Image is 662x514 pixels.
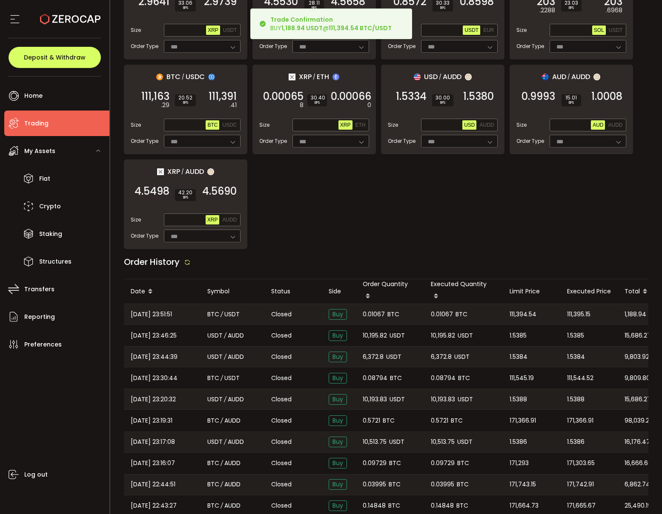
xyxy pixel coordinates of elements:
[221,480,223,489] em: /
[355,122,366,128] span: ETH
[39,173,50,185] span: Fiat
[24,311,55,323] span: Reporting
[363,352,384,362] span: 6,372.8
[329,500,347,511] span: Buy
[178,0,192,6] span: 33.06
[124,284,201,299] div: Date
[338,120,352,130] button: XRP
[221,215,238,224] button: AUDD
[390,331,405,341] span: USDT
[308,0,321,6] span: 28.11
[510,437,527,447] span: 1.5386
[224,310,240,319] span: USDT
[221,373,223,383] em: /
[443,71,461,82] span: AUDD
[431,310,453,319] span: 0.01067
[224,437,226,447] em: /
[207,352,223,362] span: USDT
[436,95,450,100] span: 30.00
[221,416,223,426] em: /
[561,422,662,514] iframe: Chat Widget
[207,310,219,319] span: BTC
[363,480,386,489] span: 0.03995
[457,437,473,447] span: USDT
[331,92,371,101] span: 0.00066
[131,437,175,447] span: [DATE] 23:17:08
[178,100,192,105] i: BPS
[178,190,192,195] span: 42.20
[625,395,651,404] span: 15,686.27
[223,27,237,33] span: USDT
[478,120,496,130] button: AUDD
[311,95,324,100] span: 30.40
[464,122,475,128] span: USD
[131,501,177,511] span: [DATE] 22:43:27
[224,373,240,383] span: USDT
[458,395,473,404] span: USDT
[131,121,141,129] span: Size
[363,395,387,404] span: 10,193.83
[271,437,292,446] span: Closed
[202,187,237,196] span: 4.5690
[224,480,241,489] span: AUDD
[340,122,351,128] span: XRP
[424,279,503,304] div: Executed Quantity
[156,74,163,80] img: btc_portfolio.svg
[300,101,304,110] em: 8
[431,352,452,362] span: 6,372.8
[389,458,401,468] span: BTC
[539,6,555,15] em: .2288
[224,458,241,468] span: AUDD
[131,352,178,362] span: [DATE] 23:44:39
[462,120,476,130] button: USD
[228,395,244,404] span: AUDD
[224,331,226,341] em: /
[141,92,169,101] span: 111,163
[625,310,646,319] span: 1,188.94
[311,100,324,105] i: BPS
[510,458,529,468] span: 171,293
[457,458,469,468] span: BTC
[131,416,172,426] span: [DATE] 23:19:31
[131,395,176,404] span: [DATE] 23:20:32
[39,228,62,240] span: Staking
[510,501,539,511] span: 171,664.73
[516,43,544,50] span: Order Type
[207,480,219,489] span: BTC
[271,352,292,361] span: Closed
[322,287,356,296] div: Side
[208,27,218,33] span: XRP
[593,122,603,128] span: AUD
[221,310,223,319] em: /
[483,27,494,33] span: EUR
[224,395,226,404] em: /
[178,195,192,200] i: BPS
[259,121,269,129] span: Size
[131,137,158,145] span: Order Type
[24,469,48,481] span: Log out
[424,71,438,82] span: USD
[186,71,205,82] span: USDC
[363,331,387,341] span: 10,195.82
[332,74,339,80] img: eth_portfolio.svg
[131,43,158,50] span: Order Type
[625,416,651,426] span: 98,039.21
[259,137,287,145] span: Order Type
[271,480,292,489] span: Closed
[270,15,392,32] div: BUY @
[329,415,347,426] span: Buy
[299,71,312,82] span: XRP
[542,74,549,80] img: aud_portfolio.svg
[367,101,371,110] em: 0
[625,373,650,383] span: 9,809.80
[567,352,585,362] span: 1.5384
[221,458,223,468] em: /
[594,27,604,33] span: SOL
[221,501,223,511] em: /
[567,395,585,404] span: 1.5388
[363,501,386,511] span: 0.14848
[439,73,441,81] em: /
[388,121,398,129] span: Size
[516,121,527,129] span: Size
[224,501,241,511] span: AUDD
